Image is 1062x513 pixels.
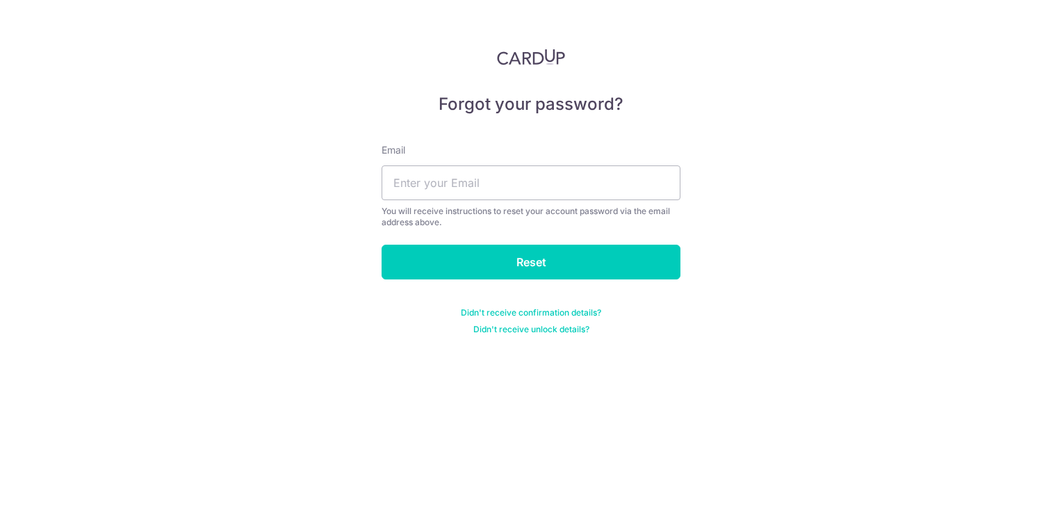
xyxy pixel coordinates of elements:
h5: Forgot your password? [382,93,680,115]
label: Email [382,143,405,157]
div: You will receive instructions to reset your account password via the email address above. [382,206,680,228]
img: CardUp Logo [497,49,565,65]
a: Didn't receive unlock details? [473,324,589,335]
input: Reset [382,245,680,279]
a: Didn't receive confirmation details? [461,307,601,318]
input: Enter your Email [382,165,680,200]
